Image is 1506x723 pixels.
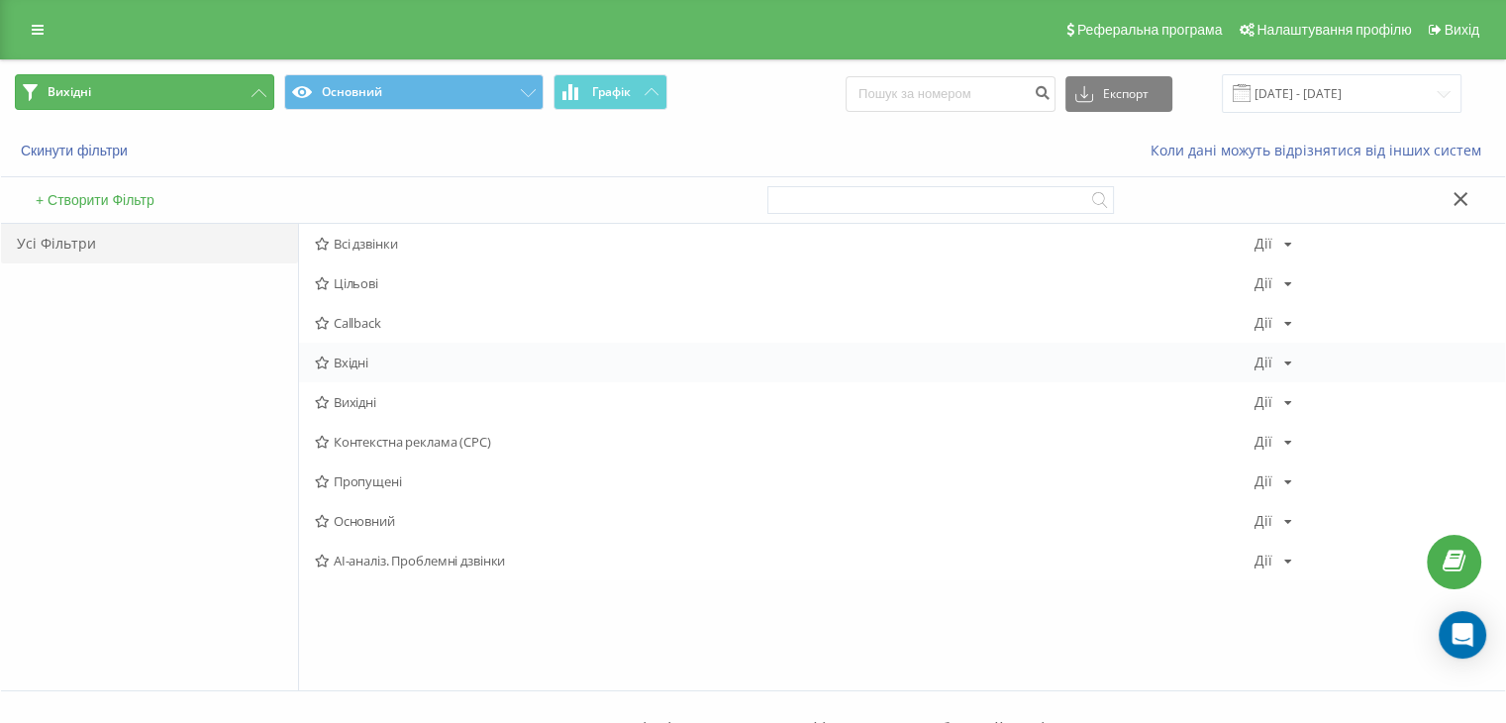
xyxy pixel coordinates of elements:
div: Дії [1255,276,1272,290]
span: Вихід [1445,22,1479,38]
span: Цільові [315,276,1255,290]
span: Налаштування профілю [1256,22,1411,38]
span: Всі дзвінки [315,237,1255,251]
div: Open Intercom Messenger [1439,611,1486,659]
span: Реферальна програма [1077,22,1223,38]
a: Коли дані можуть відрізнятися вiд інших систем [1151,141,1491,159]
span: AI-аналіз. Проблемні дзвінки [315,554,1255,568]
button: Вихідні [15,74,274,110]
div: Дії [1255,316,1272,330]
div: Усі Фільтри [1,224,298,263]
div: Дії [1255,554,1272,568]
div: Дії [1255,237,1272,251]
button: Основний [284,74,544,110]
span: Контекстна реклама (CPC) [315,435,1255,449]
button: + Створити Фільтр [30,191,160,209]
button: Експорт [1065,76,1172,112]
button: Скинути фільтри [15,142,138,159]
button: Закрити [1447,190,1475,211]
div: Дії [1255,435,1272,449]
span: Вхідні [315,356,1255,369]
span: Callback [315,316,1255,330]
button: Графік [553,74,667,110]
span: Вихідні [48,84,91,100]
input: Пошук за номером [846,76,1055,112]
div: Дії [1255,474,1272,488]
span: Пропущені [315,474,1255,488]
div: Дії [1255,514,1272,528]
span: Графік [592,85,631,99]
span: Основний [315,514,1255,528]
span: Вихідні [315,395,1255,409]
div: Дії [1255,395,1272,409]
div: Дії [1255,356,1272,369]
